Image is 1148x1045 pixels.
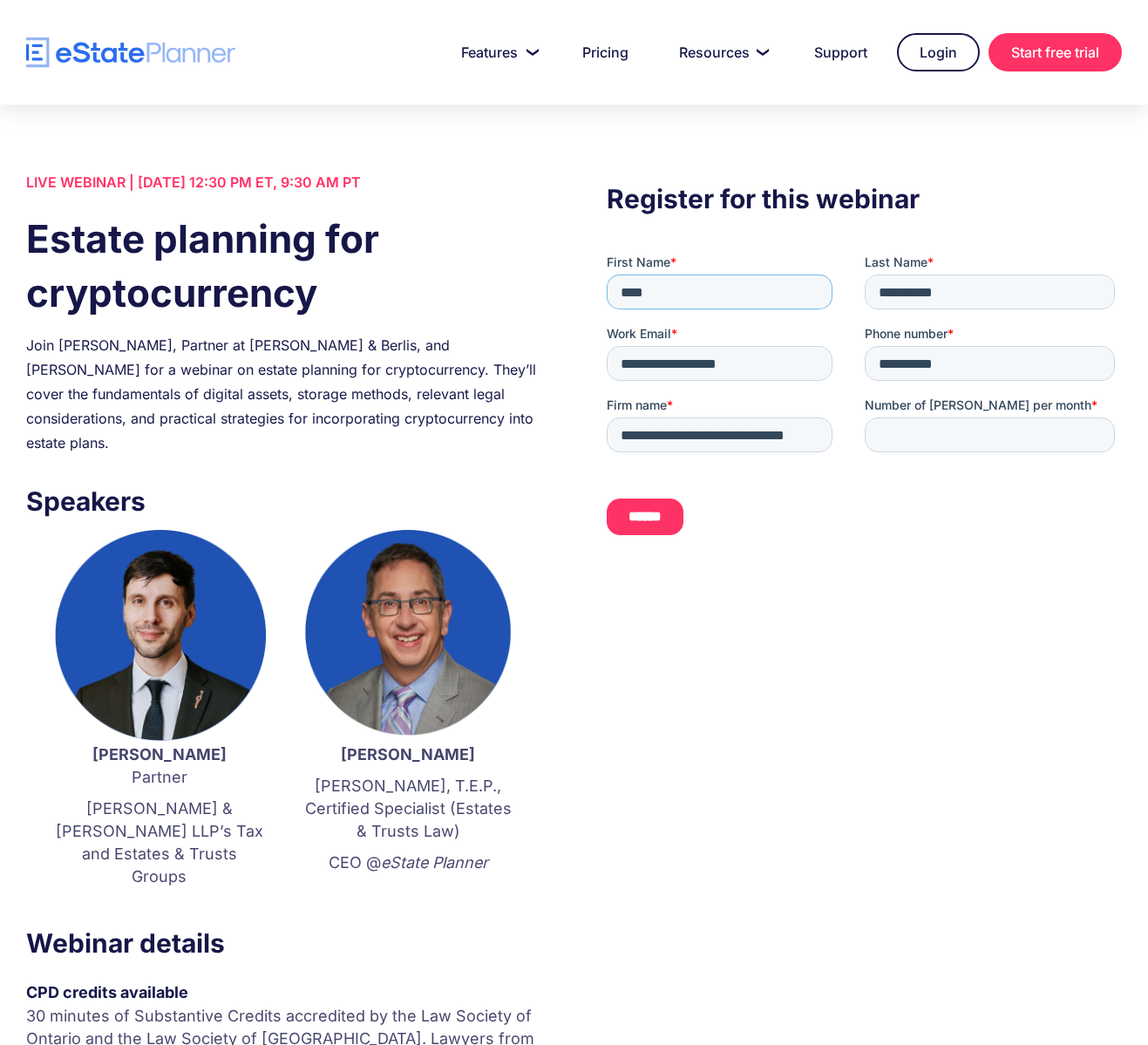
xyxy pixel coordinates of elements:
h3: Webinar details [26,923,541,963]
strong: CPD credits available [26,983,188,1001]
strong: [PERSON_NAME] [341,745,475,763]
h3: Register for this webinar [607,179,1122,219]
a: Features [440,35,553,70]
em: eState Planner [381,853,488,872]
div: Join [PERSON_NAME], Partner at [PERSON_NAME] & Berlis, and [PERSON_NAME] for a webinar on estate ... [26,333,541,455]
p: [PERSON_NAME], T.E.P., Certified Specialist (Estates & Trusts Law) [301,775,514,843]
a: Login [897,33,980,71]
strong: [PERSON_NAME] [92,745,227,763]
p: Partner [52,743,266,789]
a: Start free trial [988,33,1122,71]
p: [PERSON_NAME] & [PERSON_NAME] LLP’s Tax and Estates & Trusts Groups [52,797,266,888]
h1: Estate planning for cryptocurrency [26,212,541,320]
div: LIVE WEBINAR | [DATE] 12:30 PM ET, 9:30 AM PT [26,170,541,194]
a: Resources [658,35,785,70]
h3: Speakers [26,481,541,521]
a: Pricing [561,35,649,70]
a: home [26,37,235,68]
a: Support [793,35,888,70]
p: ‍ [301,883,514,906]
p: CEO @ [301,852,514,874]
iframe: To enrich screen reader interactions, please activate Accessibility in Grammarly extension settings [607,254,1122,550]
